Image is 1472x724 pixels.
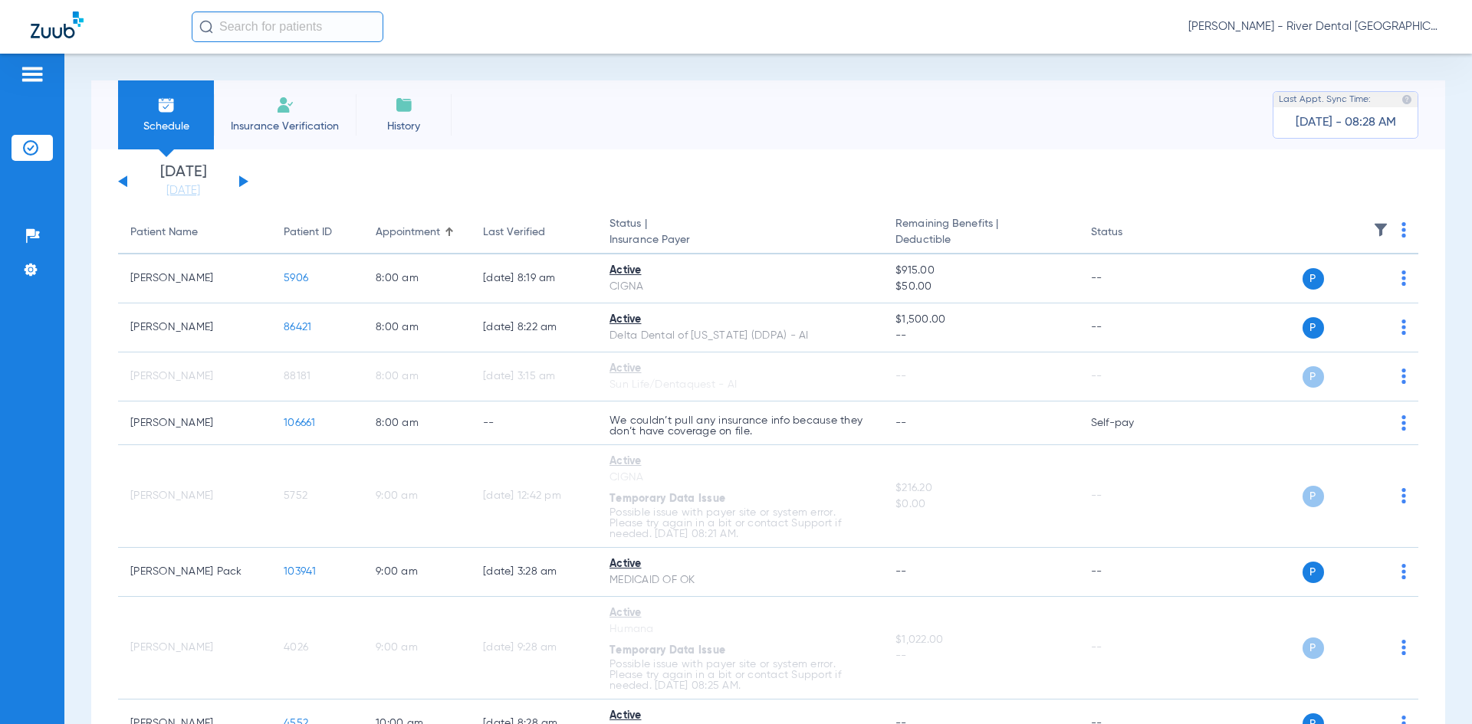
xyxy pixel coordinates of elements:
p: Possible issue with payer site or system error. Please try again in a bit or contact Support if n... [609,507,871,539]
td: [PERSON_NAME] [118,401,271,445]
div: Active [609,454,871,470]
span: $0.00 [895,496,1066,513]
div: Active [609,312,871,328]
td: -- [1079,254,1182,303]
span: Temporary Data Issue [609,645,725,656]
td: [PERSON_NAME] [118,303,271,352]
span: Insurance Verification [225,119,344,134]
img: group-dot-blue.svg [1401,319,1406,335]
img: group-dot-blue.svg [1401,222,1406,238]
img: hamburger-icon [20,65,44,84]
span: Schedule [130,119,202,134]
div: Humana [609,621,871,637]
span: P [1303,637,1324,659]
img: group-dot-blue.svg [1401,564,1406,579]
img: x.svg [1367,415,1382,431]
span: 4026 [284,642,308,653]
div: Active [609,708,871,724]
span: [DATE] - 08:28 AM [1296,115,1396,130]
span: 88181 [284,371,310,382]
span: P [1303,268,1324,290]
th: Status | [597,211,883,254]
div: Delta Dental of [US_STATE] (DDPA) - AI [609,328,871,344]
td: [PERSON_NAME] [118,352,271,401]
div: Patient Name [130,224,259,241]
div: Patient ID [284,224,351,241]
span: P [1303,317,1324,339]
td: [DATE] 9:28 AM [471,597,597,699]
div: CIGNA [609,470,871,486]
img: last sync help info [1401,94,1412,105]
td: [DATE] 12:42 PM [471,445,597,548]
img: x.svg [1367,319,1382,335]
span: [PERSON_NAME] - River Dental [GEOGRAPHIC_DATA] [1188,19,1441,34]
span: History [367,119,440,134]
p: Possible issue with payer site or system error. Please try again in a bit or contact Support if n... [609,659,871,691]
img: group-dot-blue.svg [1401,369,1406,384]
span: Last Appt. Sync Time: [1279,92,1371,107]
td: [DATE] 8:19 AM [471,254,597,303]
td: [PERSON_NAME] [118,445,271,548]
span: $1,500.00 [895,312,1066,328]
img: x.svg [1367,564,1382,579]
span: P [1303,366,1324,388]
td: [PERSON_NAME] [118,254,271,303]
span: -- [895,371,907,382]
div: Patient Name [130,224,198,241]
img: Search Icon [199,20,213,34]
td: -- [471,401,597,445]
td: 9:00 AM [363,445,471,548]
th: Status [1079,211,1182,254]
span: Insurance Payer [609,232,871,248]
span: -- [895,418,907,428]
img: group-dot-blue.svg [1401,415,1406,431]
div: Active [609,263,871,279]
td: [PERSON_NAME] Pack [118,548,271,597]
td: -- [1079,597,1182,699]
td: 8:00 AM [363,352,471,401]
input: Search for patients [192,11,383,42]
td: 9:00 AM [363,597,471,699]
img: group-dot-blue.svg [1401,488,1406,503]
span: 5752 [284,490,307,501]
td: [PERSON_NAME] [118,597,271,699]
td: [DATE] 3:15 AM [471,352,597,401]
img: x.svg [1367,270,1382,286]
img: group-dot-blue.svg [1401,270,1406,286]
img: filter.svg [1373,222,1388,238]
td: 8:00 AM [363,254,471,303]
img: x.svg [1367,640,1382,655]
img: Manual Insurance Verification [276,96,294,114]
img: Zuub Logo [31,11,84,38]
td: [DATE] 3:28 AM [471,548,597,597]
td: -- [1079,548,1182,597]
span: $216.20 [895,480,1066,496]
span: P [1303,562,1324,583]
span: P [1303,486,1324,507]
td: Self-pay [1079,401,1182,445]
td: [DATE] 8:22 AM [471,303,597,352]
td: -- [1079,445,1182,548]
th: Remaining Benefits | [883,211,1078,254]
img: group-dot-blue.svg [1401,640,1406,655]
span: -- [895,566,907,577]
div: Sun Life/Dentaquest - AI [609,377,871,393]
img: x.svg [1367,488,1382,503]
div: Appointment [376,224,458,241]
div: CIGNA [609,279,871,295]
div: Active [609,605,871,621]
img: x.svg [1367,369,1382,384]
span: 86421 [284,322,311,333]
td: 8:00 AM [363,401,471,445]
div: Last Verified [483,224,585,241]
div: Patient ID [284,224,332,241]
a: [DATE] [137,183,229,198]
img: Schedule [157,96,176,114]
td: -- [1079,303,1182,352]
span: $915.00 [895,263,1066,279]
span: -- [895,648,1066,664]
div: MEDICAID OF OK [609,572,871,588]
li: [DATE] [137,165,229,198]
td: 8:00 AM [363,303,471,352]
span: $1,022.00 [895,632,1066,648]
